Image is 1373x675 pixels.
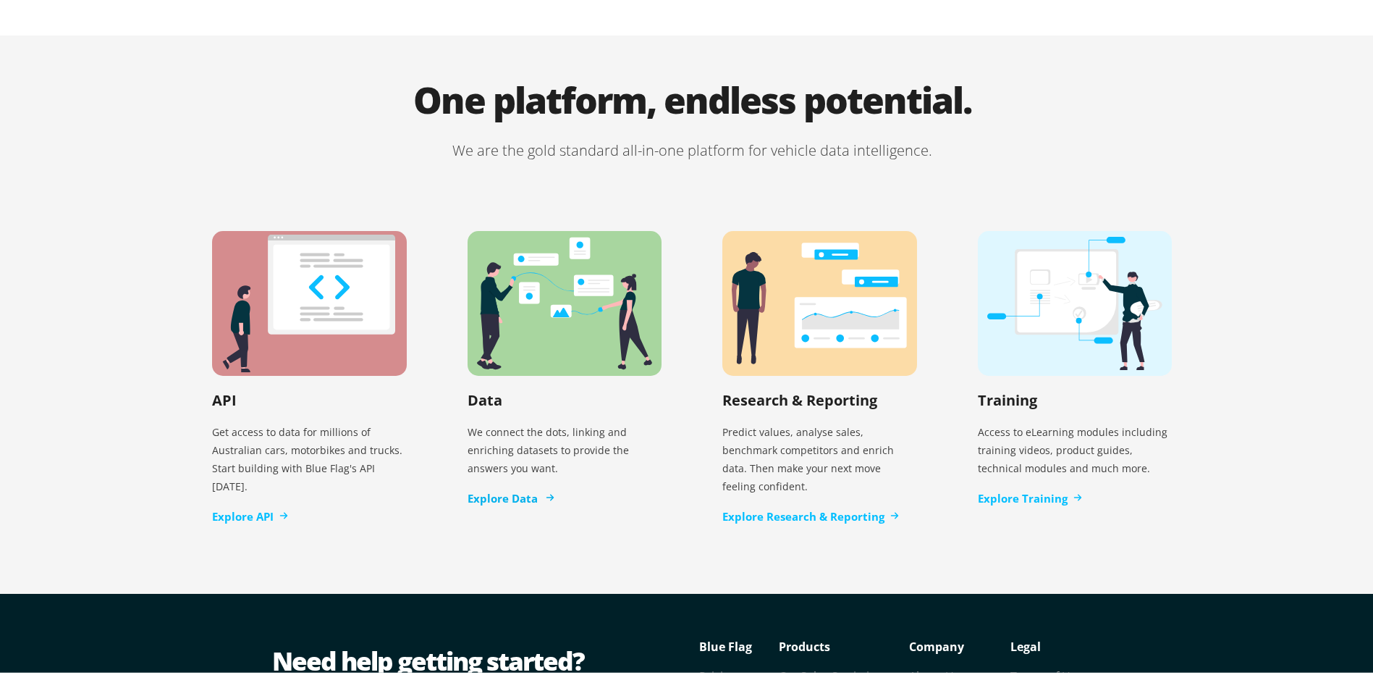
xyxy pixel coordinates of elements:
[978,387,1037,407] h2: Training
[468,414,662,480] p: We connect the dots, linking and enriching datasets to provide the answers you want.
[722,387,877,407] h2: Research & Reporting
[779,633,909,655] p: Products
[468,487,552,504] a: Explore Data
[212,506,288,522] a: Explore API
[722,414,917,498] p: Predict values, analyse sales, benchmark competitors and enrich data. Then make your next move fe...
[722,506,899,522] a: Explore Research & Reporting
[1010,633,1112,655] p: Legal
[182,79,1202,137] h1: One platform, endless potential.
[212,387,237,407] h2: API
[978,487,1082,504] a: Explore Training
[699,633,779,655] p: Blue Flag
[978,414,1173,480] p: Access to eLearning modules including training videos, product guides, technical modules and much...
[909,633,1010,655] p: Company
[468,387,502,407] h2: Data
[212,414,407,498] p: Get access to data for millions of Australian cars, motorbikes and trucks. Start building with Bl...
[182,137,1202,159] p: We are the gold standard all-in-one platform for vehicle data intelligence.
